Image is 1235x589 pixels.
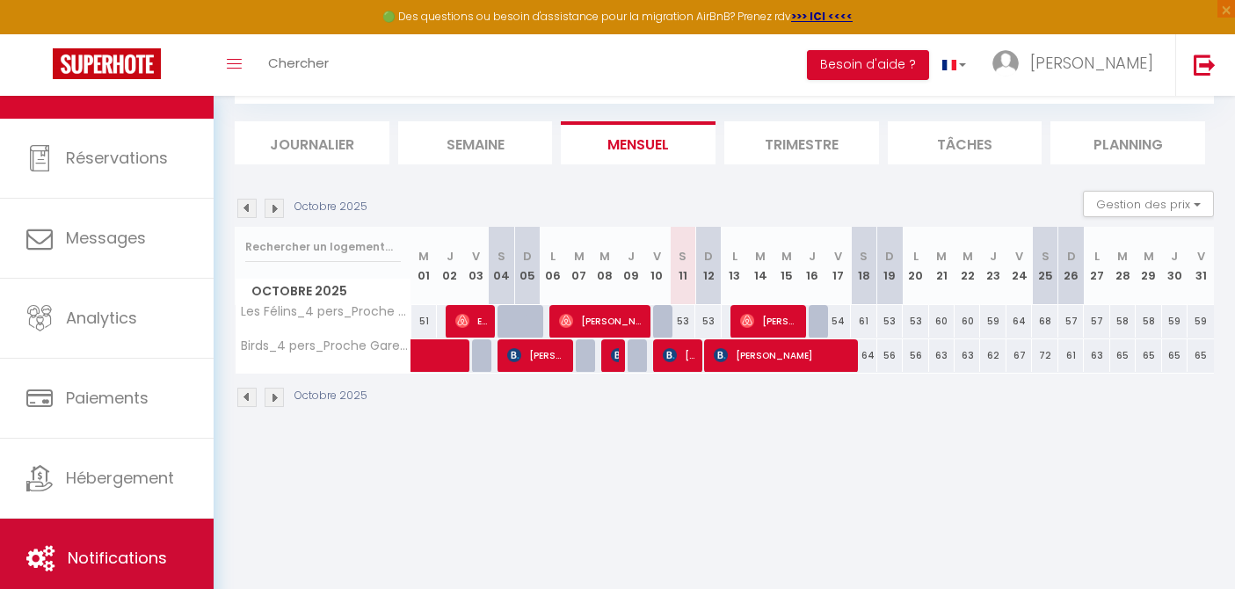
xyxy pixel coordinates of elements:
[235,121,389,164] li: Journalier
[963,248,973,265] abbr: M
[1084,339,1109,372] div: 63
[1188,339,1214,372] div: 65
[1162,305,1188,338] div: 59
[1042,248,1050,265] abbr: S
[592,227,618,305] th: 08
[825,227,851,305] th: 17
[1084,227,1109,305] th: 27
[53,48,161,79] img: Super Booking
[860,248,868,265] abbr: S
[462,227,488,305] th: 03
[1083,191,1214,217] button: Gestion des prix
[1015,248,1023,265] abbr: V
[1117,248,1128,265] abbr: M
[255,34,342,96] a: Chercher
[732,248,737,265] abbr: L
[574,248,585,265] abbr: M
[514,227,540,305] th: 05
[66,387,149,409] span: Paiements
[903,227,928,305] th: 20
[663,338,697,372] span: [PERSON_NAME]
[955,339,980,372] div: 63
[236,279,410,304] span: Octobre 2025
[238,339,414,353] span: Birds_4 pers_Proche Gare_Wifi
[913,248,919,265] abbr: L
[1136,305,1161,338] div: 58
[1032,339,1057,372] div: 72
[498,248,505,265] abbr: S
[559,304,644,338] span: [PERSON_NAME]
[455,304,490,338] span: Exauce [PERSON_NAME]
[1194,54,1216,76] img: logout
[1136,227,1161,305] th: 29
[781,248,792,265] abbr: M
[936,248,947,265] abbr: M
[1094,248,1100,265] abbr: L
[644,227,670,305] th: 10
[807,50,929,80] button: Besoin d'aide ?
[599,248,610,265] abbr: M
[294,388,367,404] p: Octobre 2025
[447,248,454,265] abbr: J
[66,307,137,329] span: Analytics
[877,339,903,372] div: 56
[1058,339,1084,372] div: 61
[489,227,514,305] th: 04
[747,227,773,305] th: 14
[1030,52,1153,74] span: [PERSON_NAME]
[955,305,980,338] div: 60
[740,304,800,338] span: [PERSON_NAME]
[561,121,716,164] li: Mensuel
[653,248,661,265] abbr: V
[1188,227,1214,305] th: 31
[1171,248,1178,265] abbr: J
[66,147,168,169] span: Réservations
[980,339,1006,372] div: 62
[809,248,816,265] abbr: J
[1032,305,1057,338] div: 68
[1162,339,1188,372] div: 65
[437,227,462,305] th: 02
[980,305,1006,338] div: 59
[294,199,367,215] p: Octobre 2025
[799,227,825,305] th: 16
[611,338,620,372] span: [PERSON_NAME]
[979,34,1175,96] a: ... [PERSON_NAME]
[888,121,1042,164] li: Tâches
[1110,339,1136,372] div: 65
[929,227,955,305] th: 21
[472,248,480,265] abbr: V
[398,121,553,164] li: Semaine
[980,227,1006,305] th: 23
[714,338,850,372] span: [PERSON_NAME]
[1110,305,1136,338] div: 58
[541,227,566,305] th: 06
[1136,339,1161,372] div: 65
[992,50,1019,76] img: ...
[1050,121,1205,164] li: Planning
[903,339,928,372] div: 56
[1006,339,1032,372] div: 67
[68,547,167,569] span: Notifications
[791,9,853,24] strong: >>> ICI <<<<
[1144,248,1154,265] abbr: M
[566,227,592,305] th: 07
[1188,305,1214,338] div: 59
[851,227,876,305] th: 18
[903,305,928,338] div: 53
[679,248,687,265] abbr: S
[1006,227,1032,305] th: 24
[990,248,997,265] abbr: J
[1058,227,1084,305] th: 26
[851,339,876,372] div: 64
[722,227,747,305] th: 13
[1058,305,1084,338] div: 57
[268,54,329,72] span: Chercher
[618,227,643,305] th: 09
[1197,248,1205,265] abbr: V
[825,305,851,338] div: 54
[1006,305,1032,338] div: 64
[885,248,894,265] abbr: D
[877,305,903,338] div: 53
[1067,248,1076,265] abbr: D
